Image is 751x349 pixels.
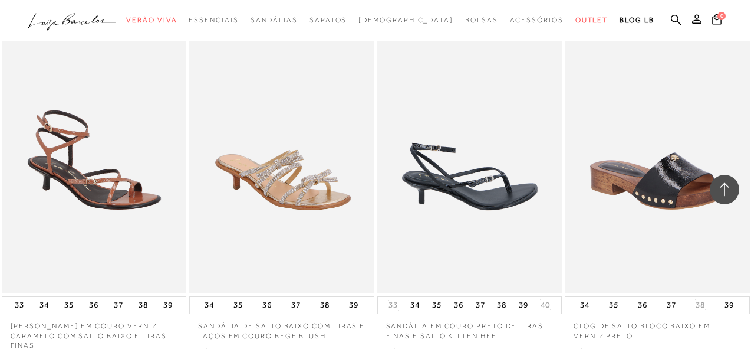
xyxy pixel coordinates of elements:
[565,314,750,341] a: CLOG DE SALTO BLOCO BAIXO EM VERNIZ PRETO
[566,18,749,292] img: CLOG DE SALTO BLOCO BAIXO EM VERNIZ PRETO
[160,297,176,314] button: 39
[472,297,489,314] button: 37
[721,297,737,314] button: 39
[135,297,151,314] button: 38
[537,299,554,311] button: 40
[259,297,275,314] button: 36
[110,297,127,314] button: 37
[577,297,593,314] button: 34
[189,16,238,24] span: Essenciais
[377,314,562,341] a: SANDÁLIA EM COURO PRETO DE TIRAS FINAS E SALTO KITTEN HEEL
[465,16,498,24] span: Bolsas
[663,297,680,314] button: 37
[358,9,453,31] a: noSubCategoriesText
[378,16,562,293] img: SANDÁLIA EM COURO PRETO DE TIRAS FINAS E SALTO KITTEN HEEL
[230,297,246,314] button: 35
[288,297,304,314] button: 37
[190,18,373,292] img: SANDÁLIA DE SALTO BAIXO COM TIRAS E LAÇOS EM COURO BEGE BLUSH
[309,16,347,24] span: Sapatos
[620,16,654,24] span: BLOG LB
[709,13,725,29] button: 0
[189,9,238,31] a: categoryNavScreenReaderText
[11,297,28,314] button: 33
[378,18,561,292] a: SANDÁLIA EM COURO PRETO DE TIRAS FINAS E SALTO KITTEN HEEL
[407,297,423,314] button: 34
[634,297,651,314] button: 36
[717,12,726,20] span: 0
[493,297,510,314] button: 38
[201,297,218,314] button: 34
[61,297,77,314] button: 35
[3,18,186,292] a: SANDÁLIA EM COURO VERNIZ CARAMELO COM SALTO BAIXO E TIRAS FINAS SANDÁLIA EM COURO VERNIZ CARAMELO...
[450,297,467,314] button: 36
[566,18,749,292] a: CLOG DE SALTO BLOCO BAIXO EM VERNIZ PRETO CLOG DE SALTO BLOCO BAIXO EM VERNIZ PRETO
[345,297,362,314] button: 39
[510,9,564,31] a: categoryNavScreenReaderText
[317,297,333,314] button: 38
[189,314,374,341] a: SANDÁLIA DE SALTO BAIXO COM TIRAS E LAÇOS EM COURO BEGE BLUSH
[190,18,373,292] a: SANDÁLIA DE SALTO BAIXO COM TIRAS E LAÇOS EM COURO BEGE BLUSH SANDÁLIA DE SALTO BAIXO COM TIRAS E...
[575,16,608,24] span: Outlet
[620,9,654,31] a: BLOG LB
[36,297,52,314] button: 34
[309,9,347,31] a: categoryNavScreenReaderText
[515,297,532,314] button: 39
[126,9,177,31] a: categoryNavScreenReaderText
[126,16,177,24] span: Verão Viva
[251,16,298,24] span: Sandálias
[605,297,622,314] button: 35
[465,9,498,31] a: categoryNavScreenReaderText
[385,299,401,311] button: 33
[575,9,608,31] a: categoryNavScreenReaderText
[251,9,298,31] a: categoryNavScreenReaderText
[429,297,445,314] button: 35
[692,299,709,311] button: 38
[358,16,453,24] span: [DEMOGRAPHIC_DATA]
[3,18,186,292] img: SANDÁLIA EM COURO VERNIZ CARAMELO COM SALTO BAIXO E TIRAS FINAS
[85,297,102,314] button: 36
[510,16,564,24] span: Acessórios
